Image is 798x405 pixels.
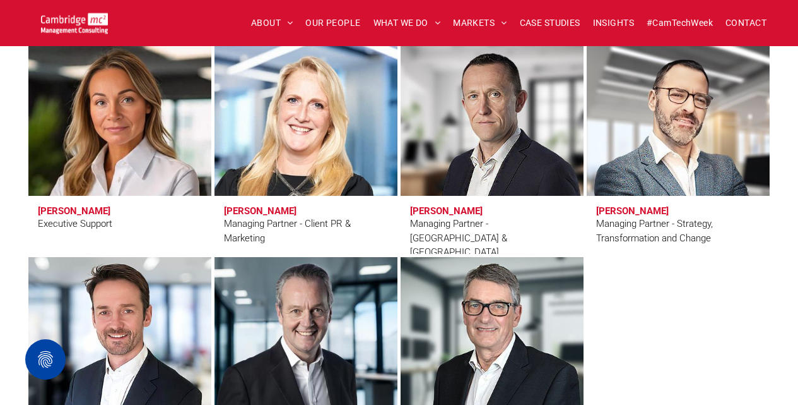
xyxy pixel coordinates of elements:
[367,13,447,33] a: WHAT WE DO
[587,13,640,33] a: INSIGHTS
[214,44,397,196] a: Faye Holland | Managing Partner - Client PR & Marketing
[410,205,483,217] h3: [PERSON_NAME]
[513,13,587,33] a: CASE STUDIES
[640,13,719,33] a: #CamTechWeek
[581,40,775,200] a: Mauro Mortali | Managing Partner - Strategy | Cambridge Management Consulting
[596,205,669,217] h3: [PERSON_NAME]
[38,205,110,217] h3: [PERSON_NAME]
[224,217,388,245] div: Managing Partner - Client PR & Marketing
[41,15,108,28] a: Your Business Transformed | Cambridge Management Consulting
[401,44,584,196] a: Jason Jennings | Managing Partner - UK & Ireland
[719,13,773,33] a: CONTACT
[596,217,760,245] div: Managing Partner - Strategy, Transformation and Change
[41,13,108,33] img: Cambridge MC Logo
[447,13,513,33] a: MARKETS
[410,217,574,260] div: Managing Partner - [GEOGRAPHIC_DATA] & [GEOGRAPHIC_DATA]
[38,217,112,231] div: Executive Support
[299,13,367,33] a: OUR PEOPLE
[28,44,211,196] a: Kate Hancock | Executive Support | Cambridge Management Consulting
[245,13,300,33] a: ABOUT
[224,205,296,217] h3: [PERSON_NAME]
